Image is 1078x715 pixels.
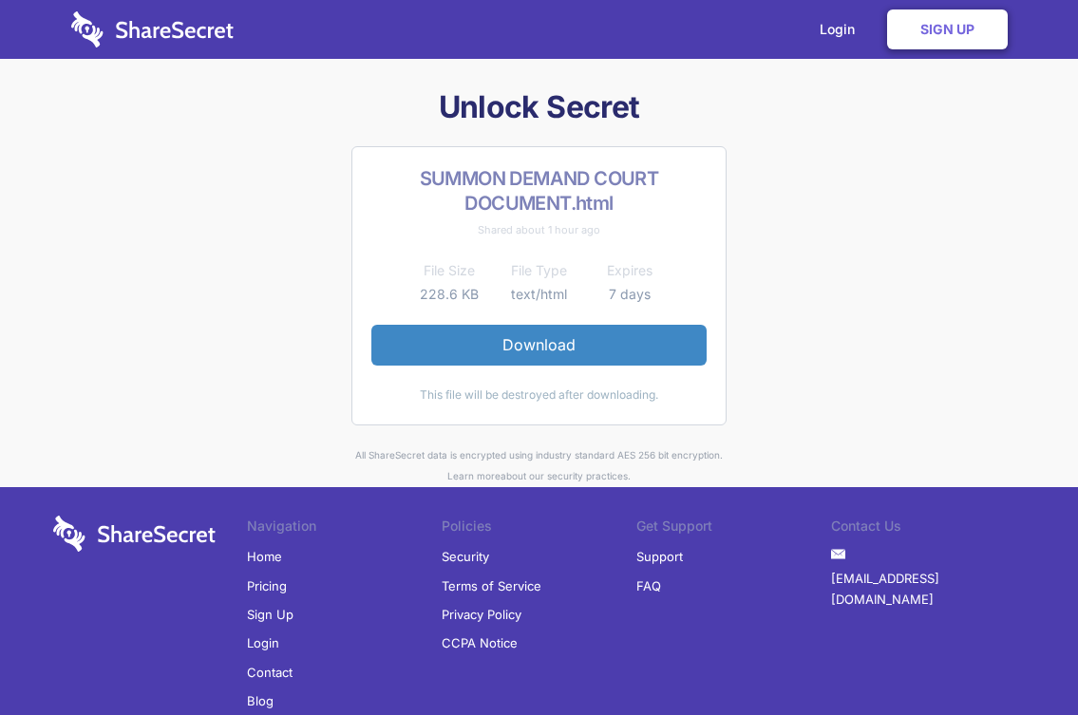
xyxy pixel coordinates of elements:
a: Blog [247,687,274,715]
td: 7 days [584,283,674,306]
a: Terms of Service [442,572,541,600]
li: Contact Us [831,516,1026,542]
a: [EMAIL_ADDRESS][DOMAIN_NAME] [831,564,1026,614]
a: Home [247,542,282,571]
a: Security [442,542,489,571]
a: Login [247,629,279,657]
a: Sign Up [887,9,1008,49]
li: Get Support [636,516,831,542]
th: Expires [584,259,674,282]
div: All ShareSecret data is encrypted using industry standard AES 256 bit encryption. about our secur... [53,444,1026,487]
a: Download [371,325,707,365]
li: Policies [442,516,636,542]
div: Shared about 1 hour ago [371,219,707,240]
img: logo-wordmark-white-trans-d4663122ce5f474addd5e946df7df03e33cb6a1c49d2221995e7729f52c070b2.svg [53,516,216,552]
a: Support [636,542,683,571]
a: FAQ [636,572,661,600]
th: File Size [404,259,494,282]
div: This file will be destroyed after downloading. [371,385,707,405]
h2: SUMMON DEMAND COURT DOCUMENT.html [371,166,707,216]
a: Privacy Policy [442,600,521,629]
a: Contact [247,658,293,687]
img: logo-wordmark-white-trans-d4663122ce5f474addd5e946df7df03e33cb6a1c49d2221995e7729f52c070b2.svg [71,11,234,47]
a: Learn more [447,470,501,481]
a: Sign Up [247,600,293,629]
a: CCPA Notice [442,629,518,657]
th: File Type [494,259,584,282]
h1: Unlock Secret [53,87,1026,127]
td: text/html [494,283,584,306]
a: Pricing [247,572,287,600]
td: 228.6 KB [404,283,494,306]
li: Navigation [247,516,442,542]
